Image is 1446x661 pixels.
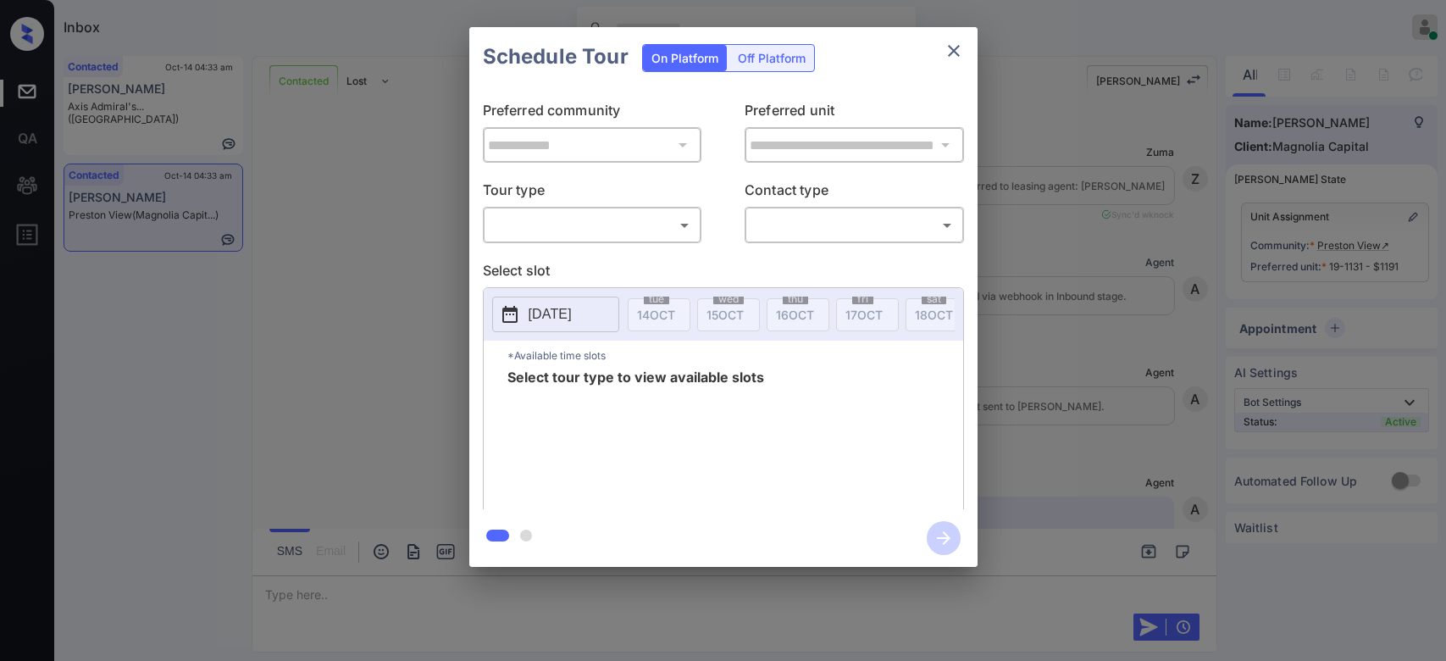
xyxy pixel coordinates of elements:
p: Preferred unit [745,100,964,127]
p: Contact type [745,180,964,207]
p: Preferred community [483,100,702,127]
h2: Schedule Tour [469,27,642,86]
span: Select tour type to view available slots [507,370,764,506]
p: Select slot [483,260,964,287]
button: [DATE] [492,297,619,332]
div: Off Platform [729,45,814,71]
p: [DATE] [529,304,572,325]
div: On Platform [643,45,727,71]
button: close [937,34,971,68]
p: Tour type [483,180,702,207]
p: *Available time slots [507,341,963,370]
